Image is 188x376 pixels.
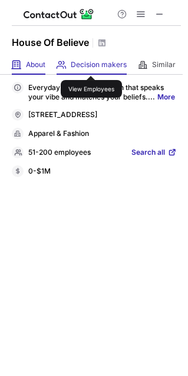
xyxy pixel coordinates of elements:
h1: House Of Believe [12,35,89,49]
span: Decision makers [71,60,127,69]
span: Search all [131,148,165,158]
a: More [157,92,175,101]
a: Search all [131,148,177,158]
p: Everyday affordable fashion that speaks your vibe and matches your beliefs.... [28,83,177,102]
div: [STREET_ADDRESS] [28,110,177,121]
div: 0-$1M [28,167,177,177]
span: About [26,60,45,69]
p: 51-200 employees [28,148,91,158]
div: Apparel & Fashion [28,129,177,139]
span: Similar [152,60,176,69]
img: ContactOut v5.3.10 [24,7,94,21]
